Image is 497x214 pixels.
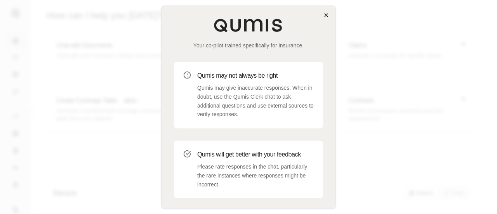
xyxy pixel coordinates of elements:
p: Qumis may give inaccurate responses. When in doubt, use the Qumis Clerk chat to ask additional qu... [197,84,314,119]
p: Please rate responses in the chat, particularly the rare instances where responses might be incor... [197,162,314,189]
h3: Qumis will get better with your feedback [197,150,314,159]
h3: Qumis may not always be right [197,71,314,80]
img: Qumis Logo [214,18,283,32]
p: Your co-pilot trained specifically for insurance. [174,42,323,49]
